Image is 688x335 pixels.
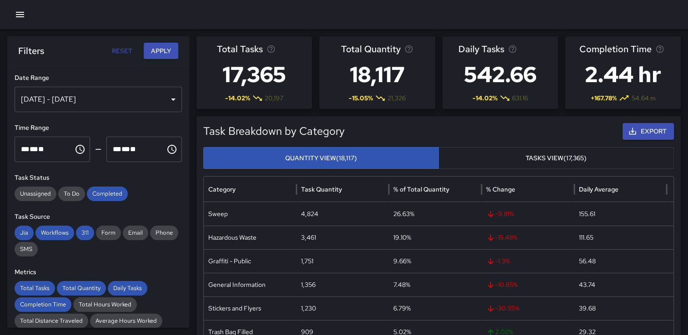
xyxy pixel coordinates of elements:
[35,228,74,237] span: Workflows
[87,189,128,198] span: Completed
[15,284,55,293] span: Total Tasks
[15,281,55,296] div: Total Tasks
[508,44,517,54] svg: Average number of tasks per day in the selected period, compared to the previous period.
[76,228,94,237] span: 311
[486,297,570,320] span: -30.55 %
[15,212,182,222] h6: Task Source
[58,187,85,201] div: To Do
[486,250,570,273] span: -1.3 %
[389,296,482,320] div: 6.79%
[486,273,570,296] span: -10.85 %
[18,44,44,58] h6: Filters
[204,296,296,320] div: Stickers and Flyers
[90,314,162,328] div: Average Hours Worked
[225,94,250,103] span: -14.02 %
[121,146,130,153] span: Minutes
[123,228,148,237] span: Email
[96,226,121,240] div: Form
[108,281,147,296] div: Daily Tasks
[458,56,542,93] h3: 542.66
[389,202,482,226] div: 26.63%
[296,226,389,249] div: 3,461
[217,56,291,93] h3: 17,365
[266,44,276,54] svg: Total number of tasks in the selected period, compared to the previous period.
[458,42,504,56] span: Daily Tasks
[623,123,674,140] button: Export
[579,185,618,193] div: Daily Average
[15,189,56,198] span: Unassigned
[73,300,137,309] span: Total Hours Worked
[15,245,38,254] span: SMS
[150,228,178,237] span: Phone
[73,297,137,312] div: Total Hours Worked
[389,226,482,249] div: 19.10%
[57,281,106,296] div: Total Quantity
[296,273,389,296] div: 1,356
[87,187,128,201] div: Completed
[144,43,178,59] button: Apply
[130,146,136,153] span: Meridiem
[96,228,121,237] span: Form
[15,267,182,277] h6: Metrics
[574,296,667,320] div: 39.68
[15,173,182,183] h6: Task Status
[15,300,71,309] span: Completion Time
[393,185,449,193] div: % of Total Quantity
[341,56,413,93] h3: 18,117
[204,273,296,296] div: General Information
[204,202,296,226] div: Sweep
[15,87,182,112] div: [DATE] - [DATE]
[579,56,667,93] h3: 2.44 hr
[150,226,178,240] div: Phone
[574,249,667,273] div: 56.48
[296,296,389,320] div: 1,230
[631,94,655,103] span: 54.64 m
[574,202,667,226] div: 155.61
[486,226,570,249] span: -15.48 %
[203,124,555,138] h5: Task Breakdown by Category
[404,44,413,54] svg: Total task quantity in the selected period, compared to the previous period.
[574,226,667,249] div: 111.65
[389,249,482,273] div: 9.66%
[387,94,406,103] span: 21,326
[15,228,34,237] span: Jia
[38,146,44,153] span: Meridiem
[590,94,617,103] span: + 167.78 %
[486,202,570,226] span: -9.81 %
[15,123,182,133] h6: Time Range
[349,94,373,103] span: -15.05 %
[57,284,106,293] span: Total Quantity
[203,147,439,169] button: Quantity View(18,117)
[58,189,85,198] span: To Do
[108,284,147,293] span: Daily Tasks
[15,242,38,256] div: SMS
[296,249,389,273] div: 1,751
[30,146,38,153] span: Minutes
[76,226,94,240] div: 311
[296,202,389,226] div: 4,824
[301,185,342,193] div: Task Quantity
[163,140,181,158] button: Choose time, selected time is 11:59 PM
[579,42,652,56] span: Completion Time
[204,226,296,249] div: Hazardous Waste
[15,316,88,325] span: Total Distance Traveled
[123,226,148,240] div: Email
[113,146,121,153] span: Hours
[389,273,482,296] div: 7.48%
[655,44,664,54] svg: Average time taken to complete tasks in the selected period, compared to the previous period.
[341,42,401,56] span: Total Quantity
[574,273,667,296] div: 43.74
[512,94,528,103] span: 631.16
[15,314,88,328] div: Total Distance Traveled
[35,226,74,240] div: Workflows
[265,94,283,103] span: 20,197
[438,147,674,169] button: Tasks View(17,365)
[21,146,30,153] span: Hours
[15,297,71,312] div: Completion Time
[15,73,182,83] h6: Date Range
[90,316,162,325] span: Average Hours Worked
[107,43,136,59] button: Reset
[204,249,296,273] div: Graffiti - Public
[15,226,34,240] div: Jia
[208,185,236,193] div: Category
